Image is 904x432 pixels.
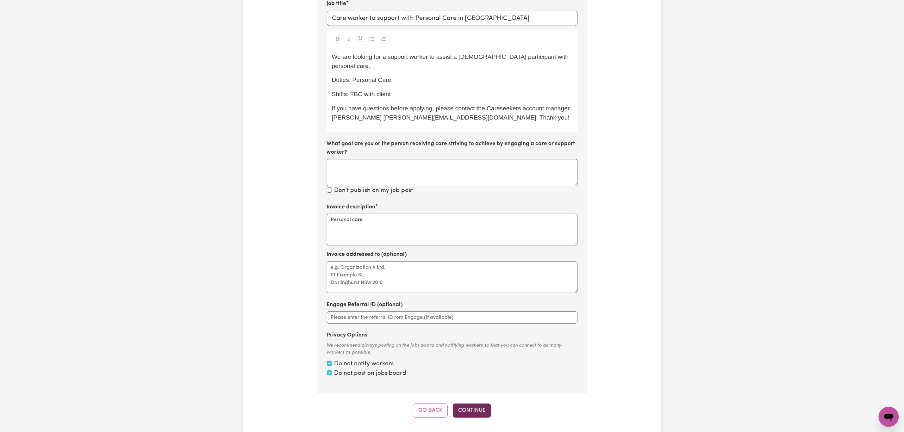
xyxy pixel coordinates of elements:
label: Invoice description [327,203,376,211]
button: Toggle undefined [379,35,388,43]
textarea: Personal care [327,214,577,245]
label: Invoice addressed to (optional) [327,250,407,259]
button: Toggle undefined [345,35,353,43]
span: Duties: Personal Care [332,77,391,83]
input: Please enter the referral ID rom Engage (if available) [327,312,577,324]
span: We are looking for a support worker to assist a [DEMOGRAPHIC_DATA] participant with personal care. [332,53,570,69]
iframe: Button to launch messaging window, conversation in progress [879,407,899,427]
label: Engage Referral ID (optional) [327,301,403,309]
span: Shifts: TBC with client [332,91,391,97]
label: What goal are you or the person receiving care striving to achieve by engaging a care or support ... [327,140,577,157]
span: If you have questions before applying, please contact the Careseekers account manager [PERSON_NAM... [332,105,571,121]
input: e.g. Care worker needed in North Sydney for aged care [327,11,577,26]
label: Don't publish on my job post [334,186,413,195]
label: Privacy Options [327,331,368,339]
button: Go Back [413,404,448,417]
label: Do not post on jobs board [334,369,407,378]
button: Continue [453,404,491,417]
button: Toggle undefined [356,35,365,43]
div: We recommend always posting on the jobs board and notifying workers so that you can connect to as... [327,342,577,356]
button: Toggle undefined [333,35,342,43]
label: Do not notify workers [334,360,394,369]
button: Toggle undefined [367,35,376,43]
